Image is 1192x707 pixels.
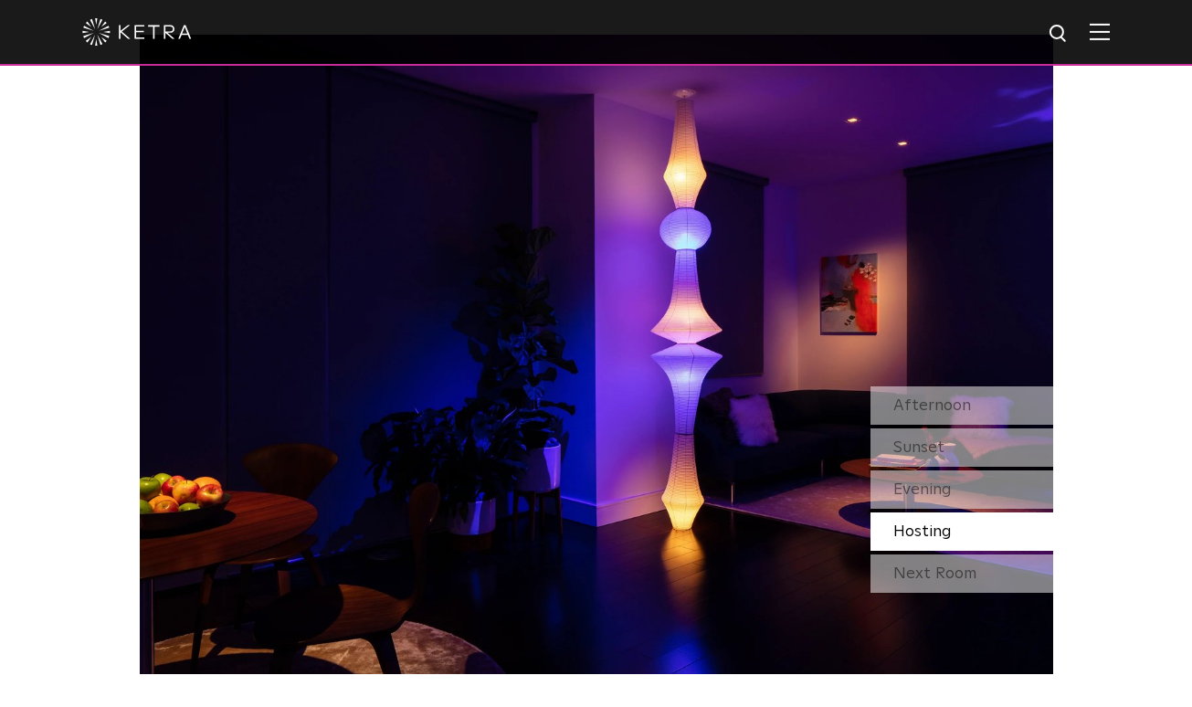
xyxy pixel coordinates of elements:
[1048,23,1071,46] img: search icon
[893,523,952,540] span: Hosting
[82,18,192,46] img: ketra-logo-2019-white
[140,35,1053,674] img: SS_HBD_LivingRoom_Desktop_04
[893,397,971,414] span: Afternoon
[893,481,952,498] span: Evening
[1090,23,1110,40] img: Hamburger%20Nav.svg
[870,554,1053,593] div: Next Room
[893,439,944,456] span: Sunset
